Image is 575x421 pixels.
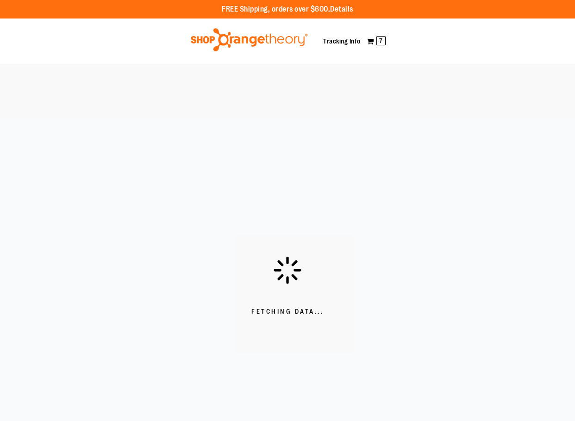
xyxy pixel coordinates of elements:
[376,36,386,45] span: 7
[330,5,353,13] a: Details
[189,28,309,51] img: Shop Orangetheory
[222,4,353,15] p: FREE Shipping, orders over $600.
[323,37,361,45] a: Tracking Info
[251,307,324,316] span: Fetching Data...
